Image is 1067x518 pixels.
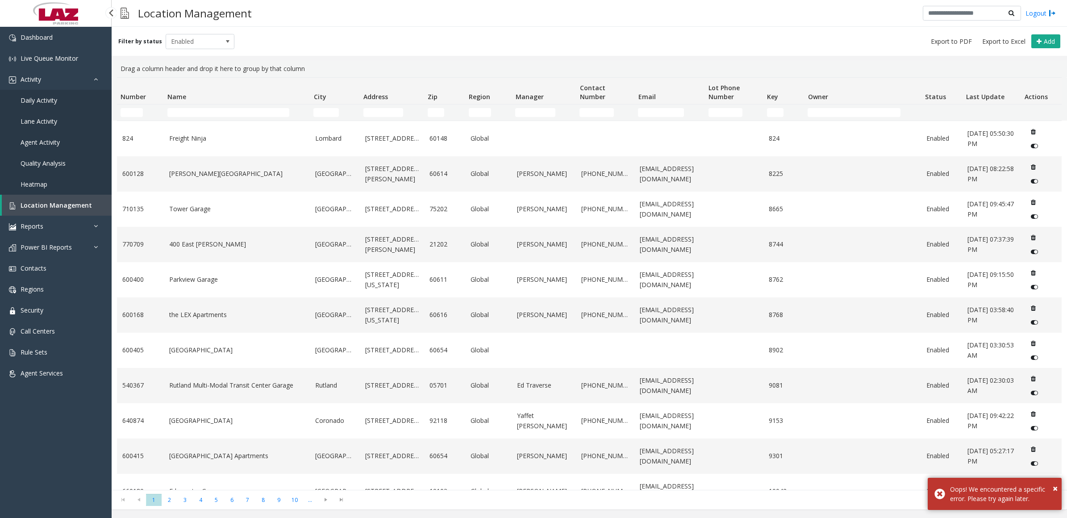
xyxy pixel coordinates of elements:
[471,134,507,143] a: Global
[9,76,16,84] img: 'icon'
[122,345,158,355] a: 600405
[121,2,129,24] img: pageIcon
[315,239,354,249] a: [GEOGRAPHIC_DATA]
[471,486,507,496] a: Global
[967,305,1015,325] a: [DATE] 03:58:40 PM
[967,411,1014,430] span: [DATE] 09:42:22 PM
[967,376,1015,396] a: [DATE] 02:30:03 AM
[315,451,354,461] a: [GEOGRAPHIC_DATA]
[1026,209,1042,224] button: Disable
[9,349,16,356] img: 'icon'
[967,200,1014,218] span: [DATE] 09:45:47 PM
[581,310,629,320] a: [PHONE_NUMBER]
[169,134,305,143] a: Freight Ninja
[926,486,957,496] a: Enabled
[1053,482,1058,494] span: ×
[1026,372,1040,386] button: Delete
[122,239,158,249] a: 770709
[365,416,419,426] a: [STREET_ADDRESS]
[166,34,221,49] span: Enabled
[1026,125,1040,139] button: Delete
[287,494,302,506] span: Page 10
[363,92,388,101] span: Address
[365,270,419,290] a: [STREET_ADDRESS][US_STATE]
[315,486,354,496] a: [GEOGRAPHIC_DATA]
[926,345,957,355] a: Enabled
[769,169,799,179] a: 8225
[926,416,957,426] a: Enabled
[967,411,1015,431] a: [DATE] 09:42:22 PM
[121,108,143,117] input: Number Filter
[224,494,240,506] span: Page 6
[315,134,354,143] a: Lombard
[1044,37,1055,46] span: Add
[429,239,460,249] a: 21202
[122,380,158,390] a: 540367
[365,451,419,461] a: [STREET_ADDRESS]
[315,275,354,284] a: [GEOGRAPHIC_DATA]
[21,75,41,84] span: Activity
[640,199,699,219] a: [EMAIL_ADDRESS][DOMAIN_NAME]
[471,204,507,214] a: Global
[1026,139,1042,153] button: Disable
[967,305,1014,324] span: [DATE] 03:58:40 PM
[122,134,158,143] a: 824
[769,451,799,461] a: 9301
[769,486,799,496] a: 10042
[926,239,957,249] a: Enabled
[429,451,460,461] a: 60654
[429,310,460,320] a: 60616
[146,494,162,506] span: Page 1
[982,37,1025,46] span: Export to Excel
[169,451,305,461] a: [GEOGRAPHIC_DATA] Apartments
[1021,78,1062,104] th: Actions
[967,129,1015,149] a: [DATE] 05:50:30 PM
[950,485,1055,503] div: Oops! We encountered a specific error. Please try again later.
[576,104,634,121] td: Contact Number Filter
[767,92,778,101] span: Key
[117,60,1062,77] div: Drag a column header and drop it here to group by that column
[122,486,158,496] a: 660189
[429,169,460,179] a: 60614
[424,104,465,121] td: Zip Filter
[21,54,78,63] span: Live Queue Monitor
[471,239,507,249] a: Global
[967,234,1015,255] a: [DATE] 07:37:39 PM
[967,164,1014,183] span: [DATE] 08:22:58 PM
[962,104,1021,121] td: Last Update Filter
[640,234,699,255] a: [EMAIL_ADDRESS][DOMAIN_NAME]
[122,416,158,426] a: 640874
[167,92,186,101] span: Name
[9,328,16,335] img: 'icon'
[921,104,962,121] td: Status Filter
[1025,8,1056,18] a: Logout
[581,239,629,249] a: [PHONE_NUMBER]
[429,416,460,426] a: 92118
[640,481,699,501] a: [EMAIL_ADDRESS][DOMAIN_NAME]
[967,164,1015,184] a: [DATE] 08:22:58 PM
[471,345,507,355] a: Global
[967,270,1014,288] span: [DATE] 09:15:50 PM
[640,446,699,466] a: [EMAIL_ADDRESS][DOMAIN_NAME]
[931,37,972,46] span: Export to PDF
[1026,280,1042,294] button: Disable
[581,486,629,496] a: [PHONE_NUMBER]
[315,169,354,179] a: [GEOGRAPHIC_DATA]
[21,117,57,125] span: Lane Activity
[581,451,629,461] a: [PHONE_NUMBER]
[1026,315,1042,330] button: Disable
[428,92,438,101] span: Zip
[122,451,158,461] a: 600415
[320,496,332,503] span: Go to the next page
[634,104,704,121] td: Email Filter
[769,416,799,426] a: 9153
[122,169,158,179] a: 600128
[767,108,784,117] input: Key Filter
[769,380,799,390] a: 9081
[769,204,799,214] a: 8665
[966,92,1004,101] span: Last Update
[428,108,444,117] input: Zip Filter
[169,310,305,320] a: the LEX Apartments
[1026,301,1040,315] button: Delete
[169,169,305,179] a: [PERSON_NAME][GEOGRAPHIC_DATA]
